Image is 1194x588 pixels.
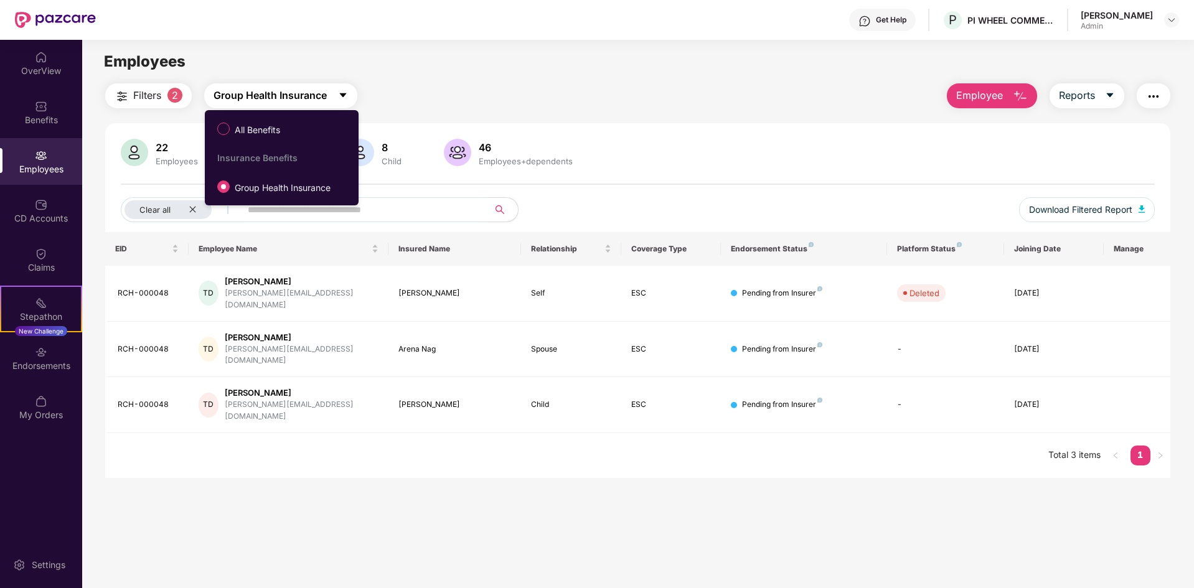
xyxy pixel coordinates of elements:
th: Relationship [521,232,621,266]
div: Admin [1081,21,1153,31]
div: [PERSON_NAME] [398,287,512,299]
div: [PERSON_NAME] [1081,9,1153,21]
div: Spouse [531,343,611,355]
div: Pending from Insurer [742,399,822,411]
button: search [487,197,519,222]
th: Joining Date [1004,232,1104,266]
div: Insurance Benefits [217,152,353,163]
button: Reportscaret-down [1050,83,1124,108]
div: Platform Status [897,244,994,254]
div: [DATE] [1014,287,1094,299]
img: svg+xml;base64,PHN2ZyB4bWxucz0iaHR0cDovL3d3dy53My5vcmcvMjAwMC9zdmciIHdpZHRoPSIyNCIgaGVpZ2h0PSIyNC... [1146,89,1161,104]
img: svg+xml;base64,PHN2ZyB4bWxucz0iaHR0cDovL3d3dy53My5vcmcvMjAwMC9zdmciIHdpZHRoPSI4IiBoZWlnaHQ9IjgiIH... [817,398,822,403]
span: Reports [1059,88,1095,103]
img: svg+xml;base64,PHN2ZyB4bWxucz0iaHR0cDovL3d3dy53My5vcmcvMjAwMC9zdmciIHdpZHRoPSIyNCIgaGVpZ2h0PSIyNC... [115,89,129,104]
img: svg+xml;base64,PHN2ZyBpZD0iQ0RfQWNjb3VudHMiIGRhdGEtbmFtZT0iQ0QgQWNjb3VudHMiIHhtbG5zPSJodHRwOi8vd3... [35,198,47,211]
span: Employee [956,88,1003,103]
span: EID [115,244,169,254]
div: Employees+dependents [476,156,575,166]
th: Employee Name [189,232,388,266]
div: ESC [631,343,711,355]
div: [PERSON_NAME][EMAIL_ADDRESS][DOMAIN_NAME] [225,399,378,422]
img: svg+xml;base64,PHN2ZyBpZD0iRW5kb3JzZW1lbnRzIiB4bWxucz0iaHR0cDovL3d3dy53My5vcmcvMjAwMC9zdmciIHdpZH... [35,346,47,358]
div: [DATE] [1014,343,1094,355]
th: Manage [1104,232,1170,266]
img: svg+xml;base64,PHN2ZyBpZD0iQ2xhaW0iIHhtbG5zPSJodHRwOi8vd3d3LnczLm9yZy8yMDAwL3N2ZyIgd2lkdGg9IjIwIi... [35,248,47,260]
div: TD [199,337,219,362]
div: RCH-000048 [118,287,179,299]
span: Download Filtered Report [1029,203,1132,217]
div: New Challenge [15,326,67,336]
img: svg+xml;base64,PHN2ZyB4bWxucz0iaHR0cDovL3d3dy53My5vcmcvMjAwMC9zdmciIHhtbG5zOnhsaW5rPSJodHRwOi8vd3... [1013,89,1028,104]
img: svg+xml;base64,PHN2ZyBpZD0iU2V0dGluZy0yMHgyMCIgeG1sbnM9Imh0dHA6Ly93d3cudzMub3JnLzIwMDAvc3ZnIiB3aW... [13,559,26,571]
img: svg+xml;base64,PHN2ZyB4bWxucz0iaHR0cDovL3d3dy53My5vcmcvMjAwMC9zdmciIHhtbG5zOnhsaW5rPSJodHRwOi8vd3... [444,139,471,166]
div: 8 [379,141,404,154]
div: PI WHEEL COMMERCE PRIVATE LIMITED [967,14,1055,26]
li: Previous Page [1106,446,1126,465]
span: Group Health Insurance [230,181,336,195]
button: right [1150,446,1170,465]
span: Relationship [531,244,601,254]
button: Clear allclose [121,197,245,222]
div: [PERSON_NAME] [225,387,378,399]
button: Filters2 [105,83,192,108]
span: right [1157,452,1164,459]
td: - [887,377,1004,433]
div: [PERSON_NAME][EMAIL_ADDRESS][DOMAIN_NAME] [225,287,378,311]
a: 1 [1131,446,1150,464]
li: 1 [1131,446,1150,465]
li: Next Page [1150,446,1170,465]
th: Coverage Type [621,232,721,266]
span: left [1112,452,1119,459]
div: Arena Nag [398,343,512,355]
img: svg+xml;base64,PHN2ZyBpZD0iSG9tZSIgeG1sbnM9Imh0dHA6Ly93d3cudzMub3JnLzIwMDAvc3ZnIiB3aWR0aD0iMjAiIG... [35,51,47,63]
button: left [1106,446,1126,465]
div: Child [531,399,611,411]
span: close [189,205,197,213]
img: New Pazcare Logo [15,12,96,28]
div: Stepathon [1,310,81,323]
button: Download Filtered Report [1019,197,1155,222]
img: svg+xml;base64,PHN2ZyB4bWxucz0iaHR0cDovL3d3dy53My5vcmcvMjAwMC9zdmciIHhtbG5zOnhsaW5rPSJodHRwOi8vd3... [347,139,374,166]
div: Get Help [876,15,906,25]
div: RCH-000048 [118,399,179,411]
div: 46 [476,141,575,154]
img: svg+xml;base64,PHN2ZyB4bWxucz0iaHR0cDovL3d3dy53My5vcmcvMjAwMC9zdmciIHhtbG5zOnhsaW5rPSJodHRwOi8vd3... [1139,205,1145,213]
div: 22 [153,141,200,154]
img: svg+xml;base64,PHN2ZyB4bWxucz0iaHR0cDovL3d3dy53My5vcmcvMjAwMC9zdmciIHdpZHRoPSI4IiBoZWlnaHQ9IjgiIH... [817,342,822,347]
div: TD [199,393,219,418]
div: [DATE] [1014,399,1094,411]
div: [PERSON_NAME] [225,332,378,343]
img: svg+xml;base64,PHN2ZyBpZD0iQmVuZWZpdHMiIHhtbG5zPSJodHRwOi8vd3d3LnczLm9yZy8yMDAwL3N2ZyIgd2lkdGg9Ij... [35,100,47,113]
th: Insured Name [388,232,522,266]
span: search [487,205,512,215]
div: Settings [28,559,69,571]
span: Employees [104,52,186,70]
span: All Benefits [230,123,285,137]
button: Group Health Insurancecaret-down [204,83,357,108]
div: Pending from Insurer [742,287,822,299]
div: [PERSON_NAME][EMAIL_ADDRESS][DOMAIN_NAME] [225,343,378,367]
div: Self [531,287,611,299]
span: Group Health Insurance [214,88,327,103]
div: Endorsement Status [731,244,877,254]
th: EID [105,232,189,266]
div: TD [199,281,219,306]
div: Employees [153,156,200,166]
img: svg+xml;base64,PHN2ZyB4bWxucz0iaHR0cDovL3d3dy53My5vcmcvMjAwMC9zdmciIHdpZHRoPSI4IiBoZWlnaHQ9IjgiIH... [817,286,822,291]
div: Pending from Insurer [742,343,822,355]
span: caret-down [1105,90,1115,101]
img: svg+xml;base64,PHN2ZyB4bWxucz0iaHR0cDovL3d3dy53My5vcmcvMjAwMC9zdmciIHdpZHRoPSIyMSIgaGVpZ2h0PSIyMC... [35,297,47,309]
img: svg+xml;base64,PHN2ZyBpZD0iRW1wbG95ZWVzIiB4bWxucz0iaHR0cDovL3d3dy53My5vcmcvMjAwMC9zdmciIHdpZHRoPS... [35,149,47,162]
div: Deleted [910,287,939,299]
span: Clear all [139,205,171,215]
span: Filters [133,88,161,103]
span: P [949,12,957,27]
div: [PERSON_NAME] [398,399,512,411]
img: svg+xml;base64,PHN2ZyB4bWxucz0iaHR0cDovL3d3dy53My5vcmcvMjAwMC9zdmciIHdpZHRoPSI4IiBoZWlnaHQ9IjgiIH... [809,242,814,247]
img: svg+xml;base64,PHN2ZyB4bWxucz0iaHR0cDovL3d3dy53My5vcmcvMjAwMC9zdmciIHdpZHRoPSI4IiBoZWlnaHQ9IjgiIH... [957,242,962,247]
div: ESC [631,399,711,411]
div: Child [379,156,404,166]
div: ESC [631,287,711,299]
img: svg+xml;base64,PHN2ZyBpZD0iRHJvcGRvd24tMzJ4MzIiIHhtbG5zPSJodHRwOi8vd3d3LnczLm9yZy8yMDAwL3N2ZyIgd2... [1167,15,1177,25]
